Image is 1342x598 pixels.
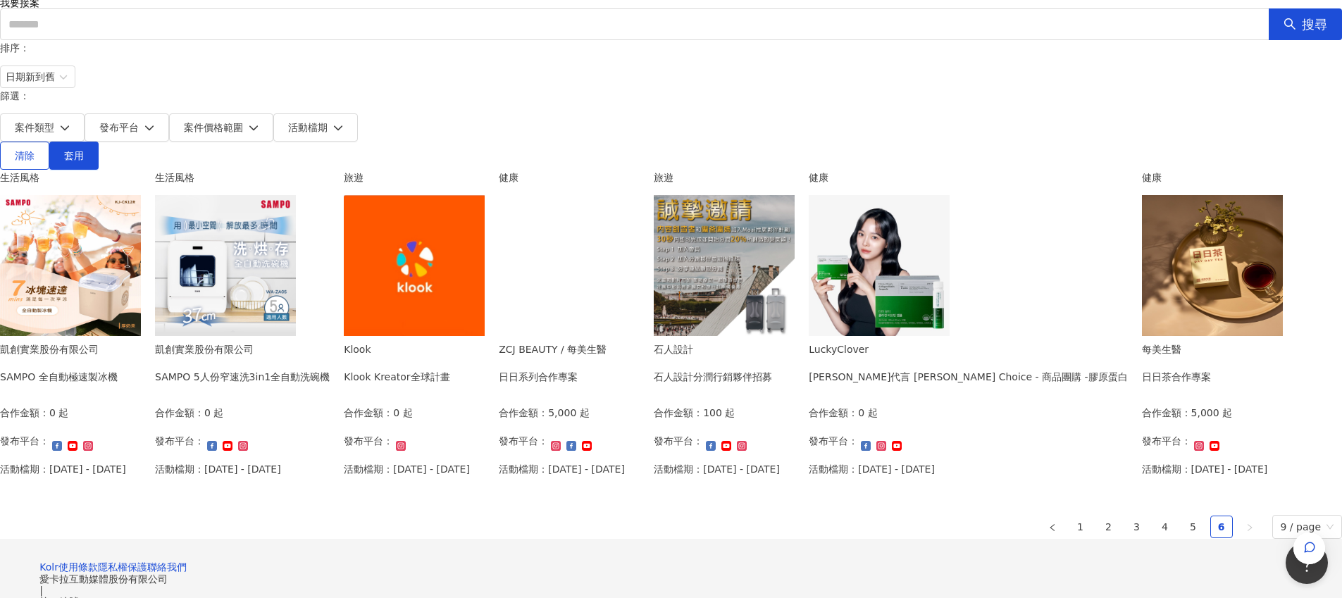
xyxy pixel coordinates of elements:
[99,122,139,133] span: 發布平台
[169,113,273,142] button: 案件價格範圍
[794,342,1112,357] div: LuckyClover
[499,337,625,352] p: 活動檔期：[DATE] - [DATE]
[39,561,58,573] a: Kolr
[639,433,688,449] p: 發布平台：
[184,122,243,133] span: 案件價格範圍
[1126,369,1195,385] div: 日日茶合作專案
[1070,516,1091,537] a: 1
[794,170,1112,185] div: 健康
[1126,516,1148,538] li: 3
[1041,516,1064,538] button: left
[499,217,607,232] div: ZCJ BEAUTY / 每美生醫
[688,405,720,421] p: 100 起
[64,150,84,161] span: 套用
[639,195,780,336] img: 石人設計行李箱
[1126,170,1267,185] div: 健康
[499,309,548,324] p: 發布平台：
[15,122,54,133] span: 案件類型
[155,342,330,357] div: 凱創實業股份有限公司
[1238,516,1261,538] button: right
[273,113,358,142] button: 活動檔期
[1126,342,1195,357] div: 每美生醫
[1048,523,1057,532] span: left
[1238,516,1261,538] li: Next Page
[58,561,98,573] a: 使用條款
[344,342,449,357] div: Klook
[639,461,765,477] p: 活動檔期：[DATE] - [DATE]
[499,170,625,185] div: 健康
[1182,516,1205,538] li: 5
[639,170,780,185] div: 旅遊
[344,433,393,449] p: 發布平台：
[155,195,296,336] img: SAMPO 5人份窄速洗3in1全自動洗碗機
[204,405,223,421] p: 0 起
[344,195,485,336] img: Klook Kreator全球計畫
[1183,516,1204,537] a: 5
[794,461,920,477] p: 活動檔期：[DATE] - [DATE]
[1281,516,1334,538] span: 9 / page
[1210,516,1233,538] li: 6
[155,433,204,449] p: 發布平台：
[499,196,549,211] img: 日日系列
[1211,516,1232,537] a: 6
[147,561,187,573] a: 聯絡我們
[639,405,688,421] p: 合作金額：
[98,561,147,573] a: 隱私權保護
[1269,8,1342,40] button: 搜尋
[344,369,449,385] div: Klook Kreator全球計畫
[639,342,757,357] div: 石人設計
[155,170,330,185] div: 生活風格
[15,150,35,161] span: 清除
[1176,405,1217,421] p: 5,000 起
[843,405,862,421] p: 0 起
[794,433,843,449] p: 發布平台：
[1126,195,1267,336] img: 日日茶
[344,405,393,421] p: 合作金額：
[344,461,470,477] p: 活動檔期：[DATE] - [DATE]
[393,405,412,421] p: 0 起
[49,142,99,170] button: 套用
[288,122,328,133] span: 活動檔期
[1284,18,1296,30] span: search
[499,280,548,296] p: 合作金額：
[344,170,485,185] div: 旅遊
[1286,542,1328,584] iframe: Help Scout Beacon - Open
[1154,516,1176,538] li: 4
[1126,405,1176,421] p: 合作金額：
[1098,516,1120,538] li: 2
[1245,523,1254,532] span: right
[1126,461,1253,477] p: 活動檔期：[DATE] - [DATE]
[499,244,607,260] div: 日日系列合作專案
[39,585,43,596] span: |
[85,113,169,142] button: 發布平台
[794,405,843,421] p: 合作金額：
[1126,516,1148,537] a: 3
[1041,516,1064,538] li: Previous Page
[548,280,590,296] p: 5,000 起
[155,405,204,421] p: 合作金額：
[1302,17,1327,32] span: 搜尋
[1069,516,1092,538] li: 1
[1098,516,1119,537] a: 2
[639,369,757,385] div: 石人設計分潤行銷夥伴招募
[39,573,1303,585] div: 愛卡拉互動媒體股份有限公司
[1126,433,1176,449] p: 發布平台：
[49,405,68,421] p: 0 起
[1155,516,1176,537] a: 4
[794,369,1112,385] div: [PERSON_NAME]代言 [PERSON_NAME] Choice - 商品團購 -膠原蛋白
[155,461,281,477] p: 活動檔期：[DATE] - [DATE]
[155,369,330,385] div: SAMPO 5人份窄速洗3in1全自動洗碗機
[794,195,935,336] img: 韓國健康食品功能性膠原蛋白
[6,66,70,87] span: 日期新到舊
